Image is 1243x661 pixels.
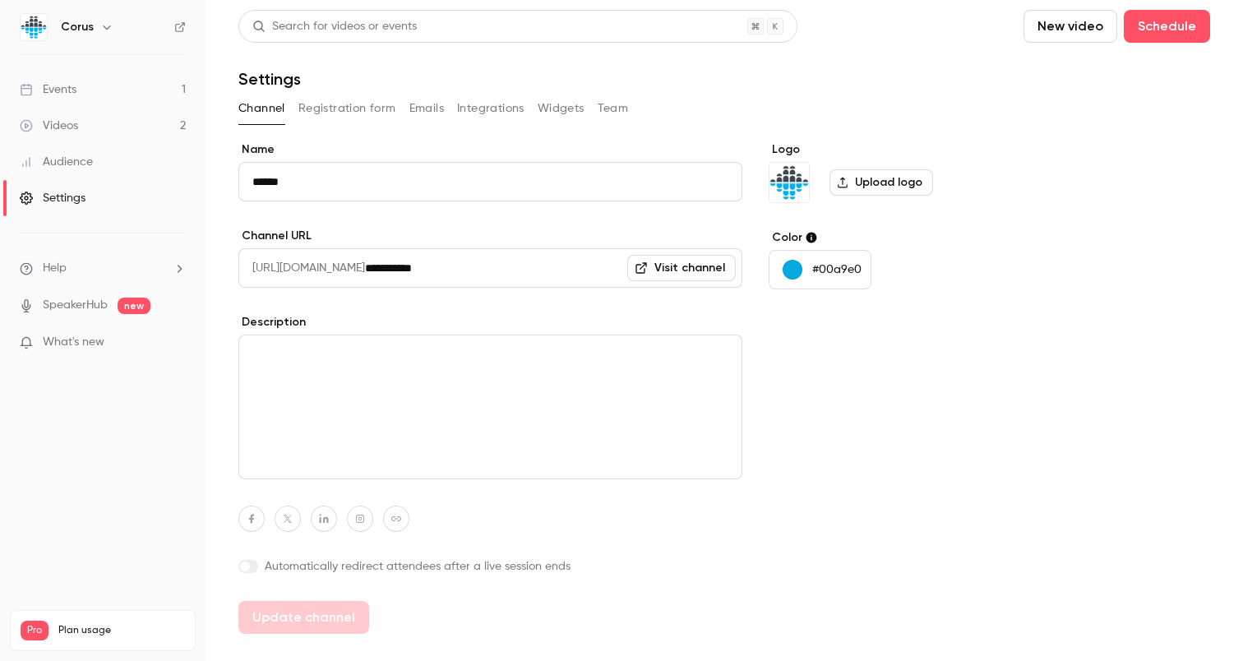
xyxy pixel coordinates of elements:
label: Logo [769,141,1021,158]
iframe: Noticeable Trigger [166,335,186,350]
button: Widgets [538,95,585,122]
div: Audience [20,154,93,170]
h1: Settings [238,69,301,89]
span: Plan usage [58,624,185,637]
button: New video [1024,10,1117,43]
span: [URL][DOMAIN_NAME] [238,248,365,288]
span: Help [43,260,67,277]
span: What's new [43,334,104,351]
li: help-dropdown-opener [20,260,186,277]
a: SpeakerHub [43,297,108,314]
a: Visit channel [627,255,736,281]
label: Color [769,229,1021,246]
p: #00a9e0 [812,261,862,278]
label: Name [238,141,742,158]
img: Corus [769,163,809,202]
button: Registration form [298,95,396,122]
button: Team [598,95,629,122]
label: Upload logo [829,169,933,196]
h6: Corus [61,19,94,35]
button: Channel [238,95,285,122]
label: Automatically redirect attendees after a live session ends [238,558,742,575]
label: Description [238,314,742,330]
div: Settings [20,190,85,206]
label: Channel URL [238,228,742,244]
section: Logo [769,141,1021,203]
div: Events [20,81,76,98]
img: Corus [21,14,47,40]
button: Schedule [1124,10,1210,43]
span: new [118,298,150,314]
div: Videos [20,118,78,134]
button: Emails [409,95,444,122]
span: Pro [21,621,49,640]
button: Integrations [457,95,524,122]
div: Search for videos or events [252,18,417,35]
button: #00a9e0 [769,250,871,289]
